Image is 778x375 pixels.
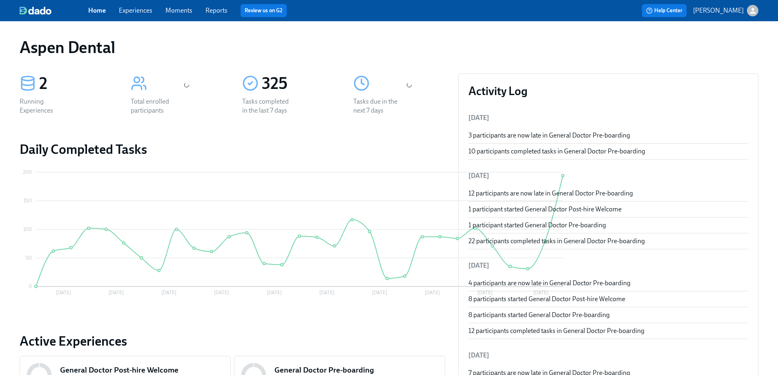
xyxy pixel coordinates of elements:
[214,290,229,295] tspan: [DATE]
[353,97,406,115] div: Tasks due in the next 7 days
[29,284,32,289] tspan: 0
[372,290,387,295] tspan: [DATE]
[20,7,88,15] a: dado
[468,166,748,186] li: [DATE]
[131,97,183,115] div: Total enrolled participants
[468,311,748,320] div: 8 participants started General Doctor Pre-boarding
[24,198,32,204] tspan: 150
[693,5,758,16] button: [PERSON_NAME]
[468,189,748,198] div: 12 participants are now late in General Doctor Pre-boarding
[646,7,682,15] span: Help Center
[468,295,748,304] div: 8 participants started General Doctor Post-hire Welcome
[26,255,32,261] tspan: 50
[468,256,748,275] li: [DATE]
[267,290,282,295] tspan: [DATE]
[119,7,152,14] a: Experiences
[468,346,748,365] li: [DATE]
[693,6,744,15] p: [PERSON_NAME]
[242,97,294,115] div: Tasks completed in the last 7 days
[56,290,71,295] tspan: [DATE]
[262,73,334,94] div: 325
[468,237,748,246] div: 22 participants completed tasks in General Doctor Pre-boarding
[161,290,176,295] tspan: [DATE]
[20,38,115,57] h1: Aspen Dental
[165,7,192,14] a: Moments
[319,290,334,295] tspan: [DATE]
[88,7,106,14] a: Home
[468,147,748,156] div: 10 participants completed tasks in General Doctor Pre-boarding
[20,333,445,349] a: Active Experiences
[468,326,748,335] div: 12 participants completed tasks in General Doctor Pre-boarding
[468,279,748,288] div: 4 participants are now late in General Doctor Pre-boarding
[205,7,227,14] a: Reports
[20,7,51,15] img: dado
[642,4,687,17] button: Help Center
[245,7,283,15] a: Review us on G2
[241,4,287,17] button: Review us on G2
[468,114,489,122] span: [DATE]
[468,221,748,230] div: 1 participant started General Doctor Pre-boarding
[39,73,111,94] div: 2
[425,290,440,295] tspan: [DATE]
[468,131,748,140] div: 3 participants are now late in General Doctor Pre-boarding
[20,97,72,115] div: Running Experiences
[23,169,32,175] tspan: 200
[20,141,445,158] h2: Daily Completed Tasks
[23,226,32,232] tspan: 100
[468,205,748,214] div: 1 participant started General Doctor Post-hire Welcome
[468,84,748,98] h3: Activity Log
[109,290,124,295] tspan: [DATE]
